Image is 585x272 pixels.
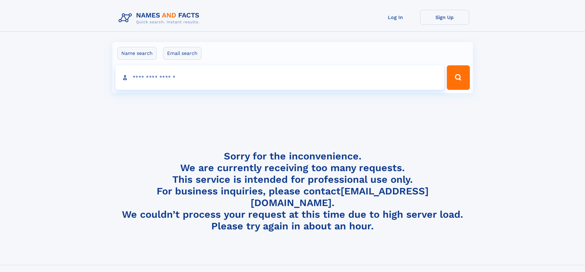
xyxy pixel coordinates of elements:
[251,185,429,209] a: [EMAIL_ADDRESS][DOMAIN_NAME]
[116,10,205,26] img: Logo Names and Facts
[115,65,444,90] input: search input
[117,47,157,60] label: Name search
[116,150,469,232] h4: Sorry for the inconvenience. We are currently receiving too many requests. This service is intend...
[163,47,201,60] label: Email search
[420,10,469,25] a: Sign Up
[371,10,420,25] a: Log In
[447,65,470,90] button: Search Button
